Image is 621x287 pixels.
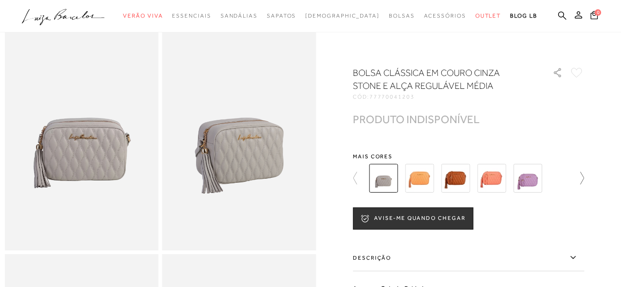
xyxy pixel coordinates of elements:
span: [DEMOGRAPHIC_DATA] [305,12,380,19]
button: AVISE-ME QUANDO CHEGAR [353,207,473,230]
div: PRODUTO INDISPONÍVEL [353,114,480,124]
a: noSubCategoriesText [305,7,380,25]
div: CÓD: [353,94,538,100]
span: Verão Viva [123,12,163,19]
a: noSubCategoriesText [267,7,296,25]
span: Sandálias [221,12,258,19]
a: BLOG LB [510,7,537,25]
span: BLOG LB [510,12,537,19]
img: BOLSA CLÁSSICA EM COURO LILÁS E ALÇA REGULÁVEL MÉDIA [513,164,542,193]
img: BOLSA CLÁSSICA EM COURO LARANJA GINGER E ALÇA REGULÁVEL MÉDIA [441,164,470,193]
span: Sapatos [267,12,296,19]
span: 0 [595,9,601,16]
img: BOLSA CLÁSSICA EM COURO CINZA STONE E ALÇA REGULÁVEL MÉDIA [369,164,398,193]
button: 0 [588,10,601,23]
a: noSubCategoriesText [475,7,501,25]
img: BOLSA CLÁSSICA EM COURO LARANJA PAPAYA E ALÇA REGULÁVEL MÉDIA [477,164,506,193]
h1: BOLSA CLÁSSICA EM COURO CINZA STONE E ALÇA REGULÁVEL MÉDIA [353,66,526,92]
a: noSubCategoriesText [172,7,211,25]
span: Mais cores [353,154,584,159]
span: 77770041203 [369,94,415,100]
a: noSubCategoriesText [221,7,258,25]
a: noSubCategoriesText [389,7,415,25]
span: Bolsas [389,12,415,19]
a: noSubCategoriesText [424,7,466,25]
span: Essenciais [172,12,211,19]
img: BOLSA CLÁSSICA EM COURO LARANJA DAMASCO E ALÇA REGULÁVEL MÉDIA [405,164,434,193]
label: Descrição [353,244,584,271]
span: Outlet [475,12,501,19]
img: image [162,19,316,250]
img: image [5,19,159,250]
span: Acessórios [424,12,466,19]
a: noSubCategoriesText [123,7,163,25]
